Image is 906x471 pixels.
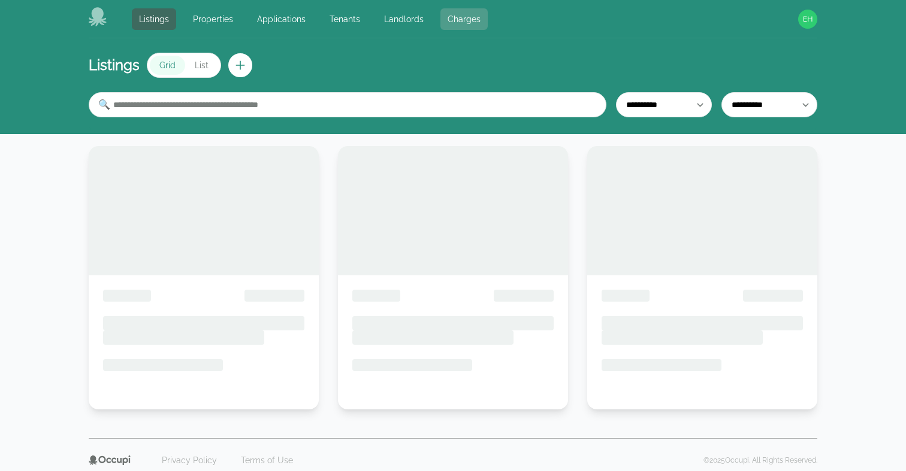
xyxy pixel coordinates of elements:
button: Grid [150,56,185,75]
button: List [185,56,218,75]
a: Landlords [377,8,431,30]
h1: Listings [89,56,140,75]
a: Terms of Use [234,451,300,470]
a: Applications [250,8,313,30]
a: Listings [132,8,176,30]
a: Tenants [322,8,367,30]
a: Privacy Policy [155,451,224,470]
a: Properties [186,8,240,30]
button: Create new listing [228,53,252,77]
p: © 2025 Occupi. All Rights Reserved. [703,455,817,465]
a: Charges [440,8,488,30]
